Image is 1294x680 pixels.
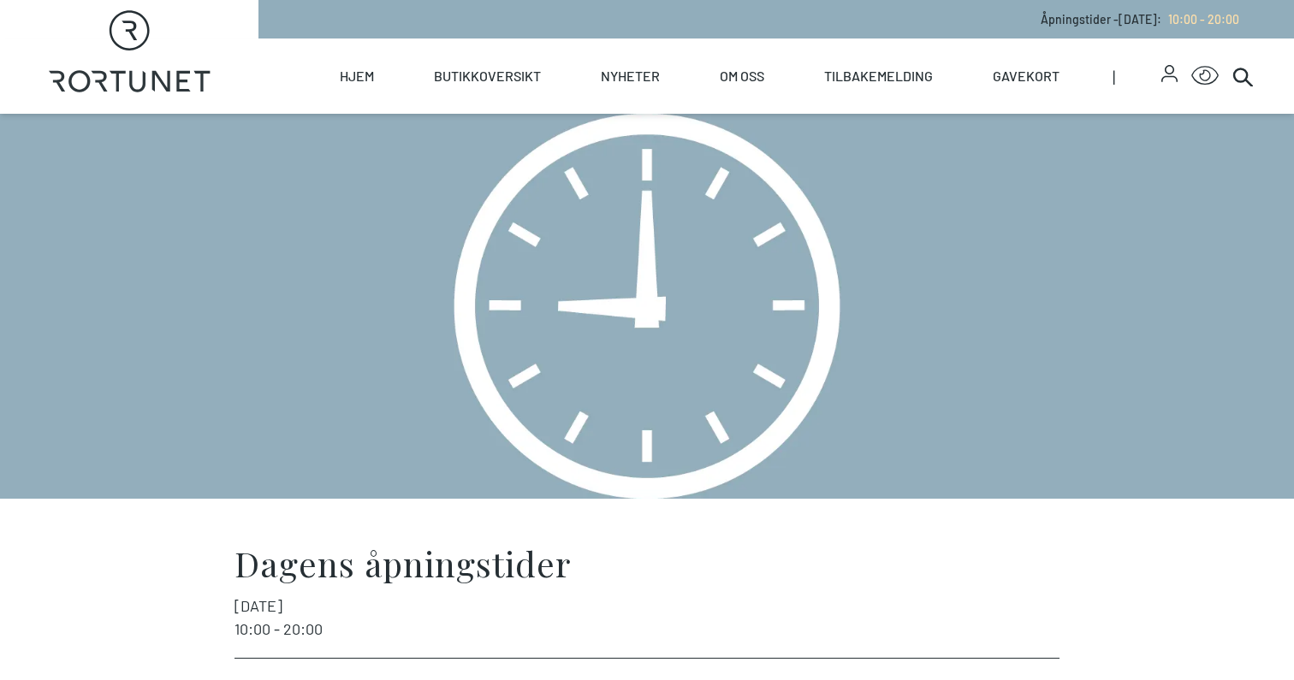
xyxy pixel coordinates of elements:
span: 10:00 - 20:00 [1168,12,1239,27]
a: Nyheter [601,38,660,114]
span: 10:00 - 20:00 [234,619,323,638]
a: Butikkoversikt [434,38,541,114]
h2: Dagens åpningstider [234,547,1060,581]
a: Gavekort [993,38,1060,114]
a: Tilbakemelding [824,38,933,114]
button: Open Accessibility Menu [1191,62,1219,90]
a: 10:00 - 20:00 [1161,12,1239,27]
span: | [1113,38,1161,114]
a: Hjem [340,38,374,114]
a: Om oss [720,38,764,114]
span: [DATE] [234,594,282,618]
p: Åpningstider - [DATE] : [1041,10,1239,28]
